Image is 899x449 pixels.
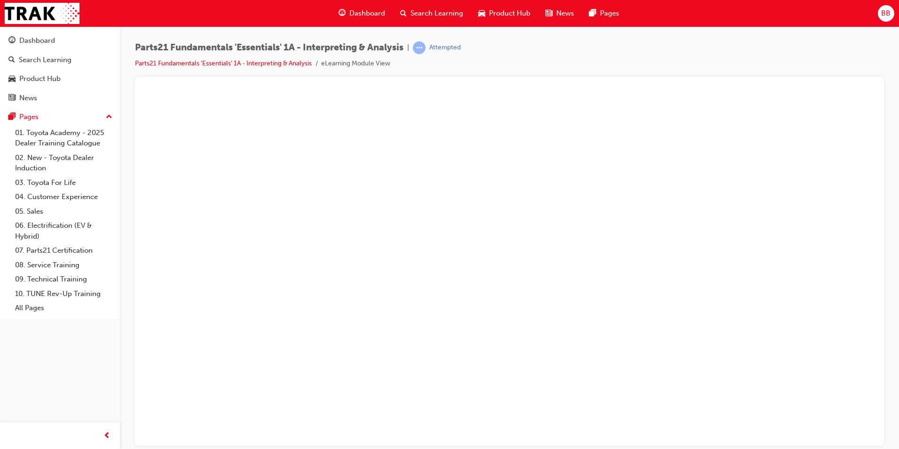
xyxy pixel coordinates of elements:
a: pages-iconPages [582,4,627,23]
button: DashboardSearch LearningProduct HubNews [4,30,116,108]
div: Attempted [429,43,461,52]
span: Parts21 Fundamentals 'Essentials' 1A - Interpreting & Analysis [135,42,403,53]
a: 06. Electrification (EV & Hybrid) [11,218,116,243]
a: 01. Toyota Academy - 2025 Dealer Training Catalogue [11,126,116,151]
span: search-icon [400,8,407,19]
a: 02. New - Toyota Dealer Induction [11,151,116,176]
a: Product Hub [4,70,116,88]
a: Dashboard [4,32,116,49]
span: prev-icon [103,430,110,442]
span: pages-icon [589,8,596,19]
li: eLearning Module View [321,58,390,69]
span: news-icon [8,94,16,103]
div: Search Learning [19,55,71,65]
a: car-iconProduct Hub [471,4,538,23]
a: news-iconNews [538,4,582,23]
a: 04. Customer Experience [11,190,116,204]
span: news-icon [545,8,552,19]
span: BB [881,8,891,19]
a: 07. Parts21 Certification [11,243,116,258]
a: guage-iconDashboard [331,4,393,23]
a: 03. Toyota For Life [11,176,116,190]
a: Search Learning [4,51,116,69]
span: | [407,42,409,53]
span: Dashboard [349,8,385,19]
span: up-icon [106,111,112,123]
a: 05. Sales [11,204,116,219]
span: car-icon [8,75,16,83]
span: pages-icon [8,113,16,121]
a: Parts21 Fundamentals 'Essentials' 1A - Interpreting & Analysis [135,59,312,67]
a: All Pages [11,301,116,315]
button: Pages [4,108,116,126]
span: learningRecordVerb_ATTEMPT-icon [413,41,426,54]
a: search-iconSearch Learning [393,4,471,23]
a: 10. TUNE Rev-Up Training [11,287,116,301]
span: Product Hub [489,8,530,19]
a: 08. Service Training [11,258,116,273]
div: Pages [19,112,39,122]
span: News [556,8,574,19]
span: search-icon [8,56,15,64]
span: car-icon [478,8,485,19]
span: guage-icon [8,37,16,45]
span: guage-icon [339,8,346,19]
img: Trak [5,3,79,24]
div: News [19,93,37,104]
button: BB [878,5,894,22]
div: Dashboard [19,35,55,46]
span: Pages [600,8,619,19]
span: Search Learning [410,8,463,19]
div: Product Hub [19,73,61,84]
a: News [4,89,116,107]
a: 09. Technical Training [11,272,116,287]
